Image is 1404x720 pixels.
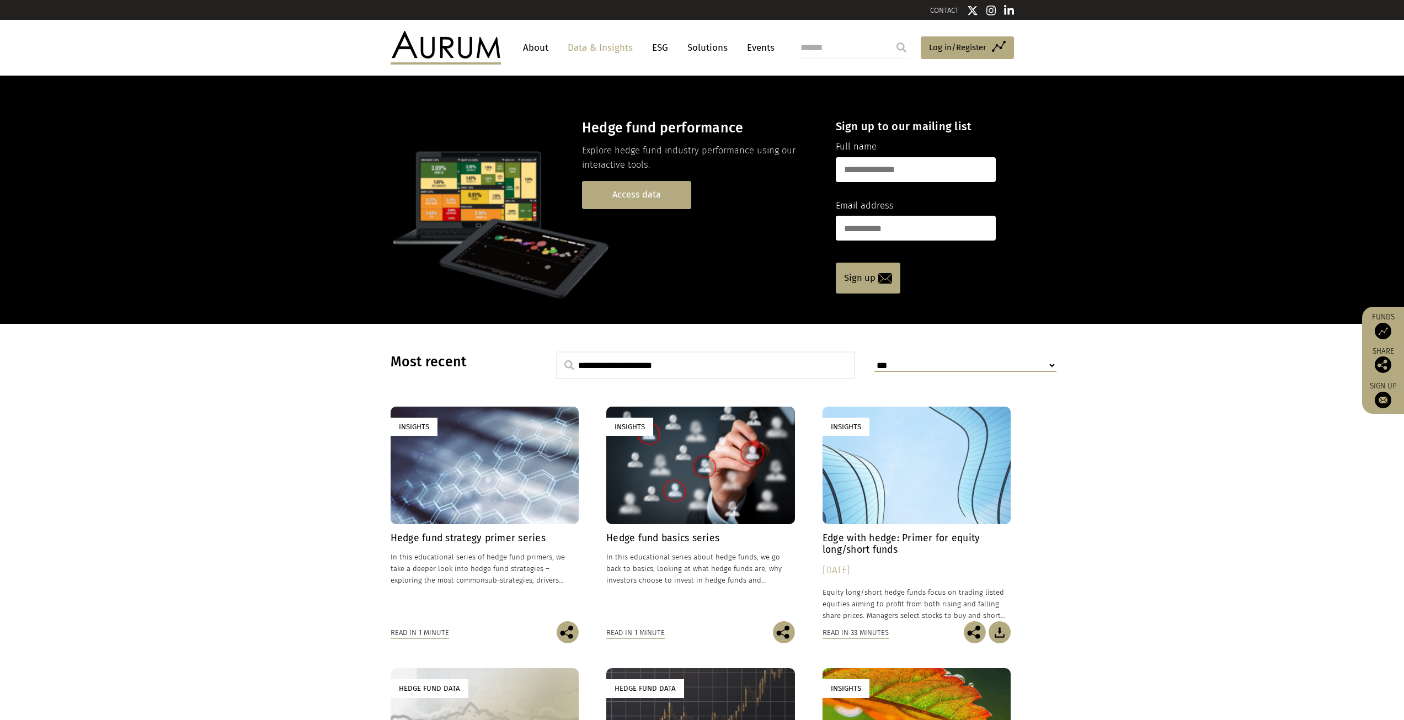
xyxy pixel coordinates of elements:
[773,621,795,643] img: Share this post
[557,621,579,643] img: Share this post
[930,6,959,14] a: CONTACT
[836,199,894,213] label: Email address
[890,36,912,58] input: Submit
[391,679,468,697] div: Hedge Fund Data
[582,143,816,173] p: Explore hedge fund industry performance using our interactive tools.
[606,532,795,544] h4: Hedge fund basics series
[1368,381,1398,408] a: Sign up
[823,586,1011,621] p: Equity long/short hedge funds focus on trading listed equities aiming to profit from both rising ...
[878,273,892,284] img: email-icon
[1004,5,1014,16] img: Linkedin icon
[1375,356,1391,373] img: Share this post
[823,627,889,639] div: Read in 33 minutes
[562,38,638,58] a: Data & Insights
[606,627,665,639] div: Read in 1 minute
[1368,312,1398,339] a: Funds
[682,38,733,58] a: Solutions
[741,38,775,58] a: Events
[391,354,528,370] h3: Most recent
[823,418,869,436] div: Insights
[582,120,816,136] h3: Hedge fund performance
[582,181,691,209] a: Access data
[606,418,653,436] div: Insights
[391,31,501,64] img: Aurum
[391,627,449,639] div: Read in 1 minute
[391,551,579,586] p: In this educational series of hedge fund primers, we take a deeper look into hedge fund strategie...
[929,41,986,54] span: Log in/Register
[823,532,1011,556] h4: Edge with hedge: Primer for equity long/short funds
[391,407,579,621] a: Insights Hedge fund strategy primer series In this educational series of hedge fund primers, we t...
[391,418,437,436] div: Insights
[967,5,978,16] img: Twitter icon
[391,532,579,544] h4: Hedge fund strategy primer series
[1375,392,1391,408] img: Sign up to our newsletter
[823,679,869,697] div: Insights
[836,140,877,154] label: Full name
[1368,348,1398,373] div: Share
[1375,323,1391,339] img: Access Funds
[836,263,900,294] a: Sign up
[989,621,1011,643] img: Download Article
[606,407,795,621] a: Insights Hedge fund basics series In this educational series about hedge funds, we go back to bas...
[485,576,532,584] span: sub-strategies
[606,679,684,697] div: Hedge Fund Data
[823,563,1011,578] div: [DATE]
[921,36,1014,60] a: Log in/Register
[986,5,996,16] img: Instagram icon
[517,38,554,58] a: About
[647,38,674,58] a: ESG
[836,120,996,133] h4: Sign up to our mailing list
[564,360,574,370] img: search.svg
[964,621,986,643] img: Share this post
[823,407,1011,621] a: Insights Edge with hedge: Primer for equity long/short funds [DATE] Equity long/short hedge funds...
[606,551,795,586] p: In this educational series about hedge funds, we go back to basics, looking at what hedge funds a...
